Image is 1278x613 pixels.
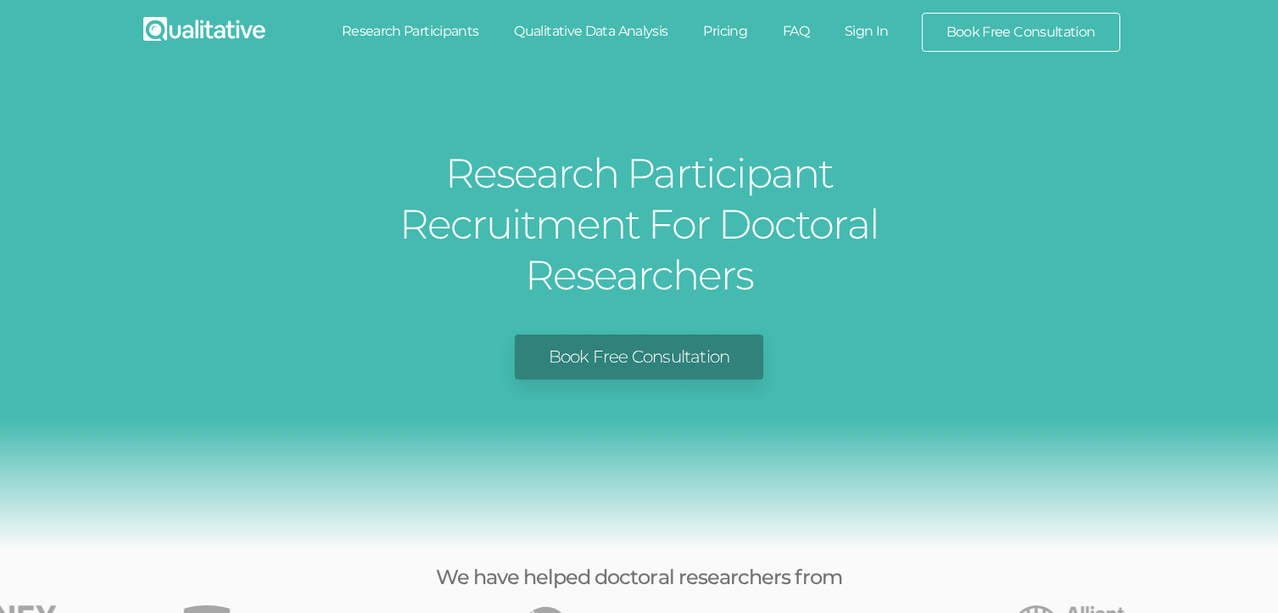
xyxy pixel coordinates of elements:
a: Book Free Consultation [515,335,763,380]
img: Qualitative [143,17,265,41]
h1: Research Participant Recruitment For Doctoral Researchers [321,148,957,301]
a: Pricing [685,13,765,50]
a: FAQ [765,13,827,50]
a: Sign In [827,13,907,50]
a: Qualitative Data Analysis [496,13,685,50]
a: Book Free Consultation [923,14,1119,51]
h3: We have helped doctoral researchers from [232,566,1046,588]
a: Research Participants [324,13,497,50]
